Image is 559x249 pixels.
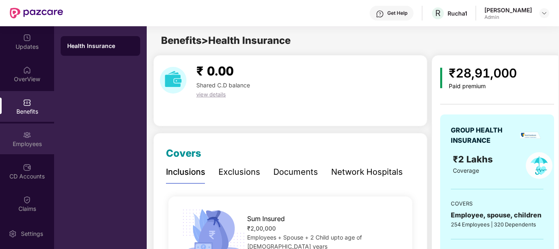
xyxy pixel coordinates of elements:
div: Settings [18,230,45,238]
div: Admin [484,14,532,21]
span: Shared C.D balance [196,82,250,89]
img: svg+xml;base64,PHN2ZyBpZD0iQmVuZWZpdHMiIHhtbG5zPSJodHRwOi8vd3d3LnczLm9yZy8yMDAwL3N2ZyIgd2lkdGg9Ij... [23,98,31,107]
img: svg+xml;base64,PHN2ZyBpZD0iVXBkYXRlZCIgeG1sbnM9Imh0dHA6Ly93d3cudzMub3JnLzIwMDAvc3ZnIiB3aWR0aD0iMj... [23,34,31,42]
div: ₹2,00,000 [247,224,401,233]
img: policyIcon [526,152,552,179]
span: Covers [166,147,201,159]
div: Inclusions [166,166,205,178]
span: Benefits > Health Insurance [161,34,291,46]
div: Get Help [387,10,407,16]
img: icon [440,68,442,88]
img: svg+xml;base64,PHN2ZyBpZD0iQ2xhaW0iIHhtbG5zPSJodHRwOi8vd3d3LnczLm9yZy8yMDAwL3N2ZyIgd2lkdGg9IjIwIi... [23,196,31,204]
span: R [435,8,441,18]
div: Exclusions [218,166,260,178]
span: ₹2 Lakhs [453,154,495,164]
img: download [160,67,186,94]
img: svg+xml;base64,PHN2ZyBpZD0iRHJvcGRvd24tMzJ4MzIiIHhtbG5zPSJodHRwOi8vd3d3LnczLm9yZy8yMDAwL3N2ZyIgd2... [541,10,548,16]
img: svg+xml;base64,PHN2ZyBpZD0iU2V0dGluZy0yMHgyMCIgeG1sbnM9Imh0dHA6Ly93d3cudzMub3JnLzIwMDAvc3ZnIiB3aW... [9,230,17,238]
img: svg+xml;base64,PHN2ZyBpZD0iRW1wbG95ZWVzIiB4bWxucz0iaHR0cDovL3d3dy53My5vcmcvMjAwMC9zdmciIHdpZHRoPS... [23,131,31,139]
img: svg+xml;base64,PHN2ZyBpZD0iSG9tZSIgeG1sbnM9Imh0dHA6Ly93d3cudzMub3JnLzIwMDAvc3ZnIiB3aWR0aD0iMjAiIG... [23,66,31,74]
div: [PERSON_NAME] [484,6,532,14]
div: COVERS [451,199,543,208]
div: Paid premium [449,83,517,90]
span: view details [196,91,226,98]
div: Rucha1 [448,9,467,17]
div: Network Hospitals [331,166,403,178]
img: New Pazcare Logo [10,8,63,18]
img: svg+xml;base64,PHN2ZyBpZD0iQ0RfQWNjb3VudHMiIGRhdGEtbmFtZT0iQ0QgQWNjb3VudHMiIHhtbG5zPSJodHRwOi8vd3... [23,163,31,171]
div: Health Insurance [67,42,134,50]
span: ₹ 0.00 [196,64,234,78]
div: GROUP HEALTH INSURANCE [451,125,517,146]
span: Sum Insured [247,214,285,224]
img: insurerLogo [520,132,541,139]
div: Employee, spouse, children [451,210,543,220]
div: ₹28,91,000 [449,64,517,83]
div: Documents [273,166,318,178]
span: Coverage [453,167,479,174]
img: svg+xml;base64,PHN2ZyBpZD0iSGVscC0zMngzMiIgeG1sbnM9Imh0dHA6Ly93d3cudzMub3JnLzIwMDAvc3ZnIiB3aWR0aD... [376,10,384,18]
div: 254 Employees | 320 Dependents [451,220,543,228]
